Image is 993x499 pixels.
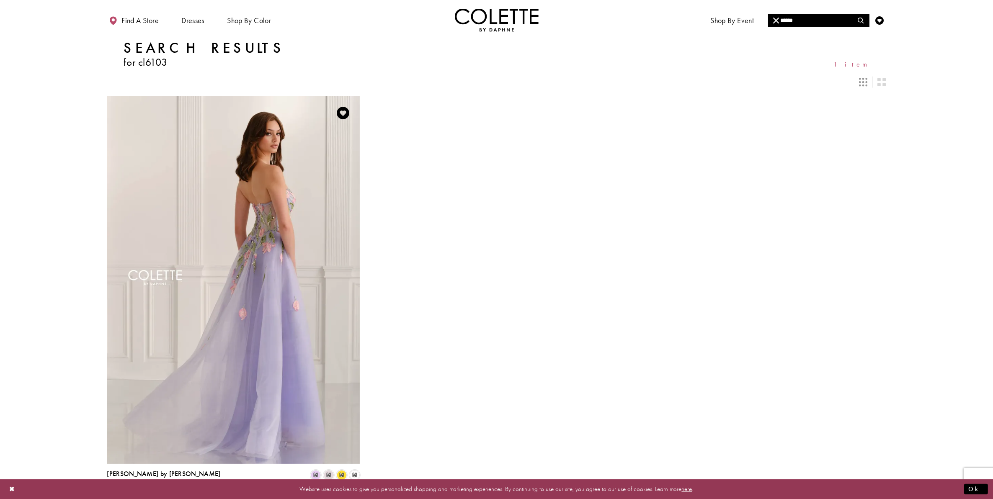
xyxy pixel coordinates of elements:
span: Shop By Event [710,16,754,25]
span: Dresses [179,8,206,31]
span: Shop By Event [708,8,756,31]
div: Search form [768,14,869,27]
span: [PERSON_NAME] by [PERSON_NAME] [107,469,221,478]
a: Meet the designer [775,8,837,31]
div: Product List [107,96,886,488]
button: Submit Dialog [964,484,988,494]
a: Check Wishlist [873,8,886,31]
a: Visit Home Page [455,8,539,31]
a: Find a store [107,8,161,31]
span: 1 item [834,61,869,68]
i: Lilac/Multi [311,470,321,480]
span: Shop by color [227,16,271,25]
img: Colette by Daphne [455,8,539,31]
h3: for cl6103 [124,57,285,68]
button: Close Dialog [5,482,19,496]
input: Search [768,14,869,27]
i: White/Multi [350,470,360,480]
i: Pink/Multi [324,470,334,480]
div: Layout Controls [102,73,891,91]
h1: Search Results [124,40,285,57]
i: Yellow/Multi [337,470,347,480]
span: Shop by color [225,8,273,31]
button: Close Search [768,14,784,27]
span: Dresses [181,16,204,25]
p: Website uses cookies to give you personalized shopping and marketing experiences. By continuing t... [60,484,933,495]
div: Colette by Daphne Style No. CL6103 [107,470,221,488]
a: Visit Colette by Daphne Style No. CL6103 Page [107,96,360,464]
span: Find a store [121,16,159,25]
a: here [682,485,692,493]
a: Toggle search [855,8,867,31]
a: Add to Wishlist [334,104,352,122]
button: Submit Search [853,14,869,27]
span: Switch layout to 2 columns [877,78,886,86]
span: Switch layout to 3 columns [859,78,867,86]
